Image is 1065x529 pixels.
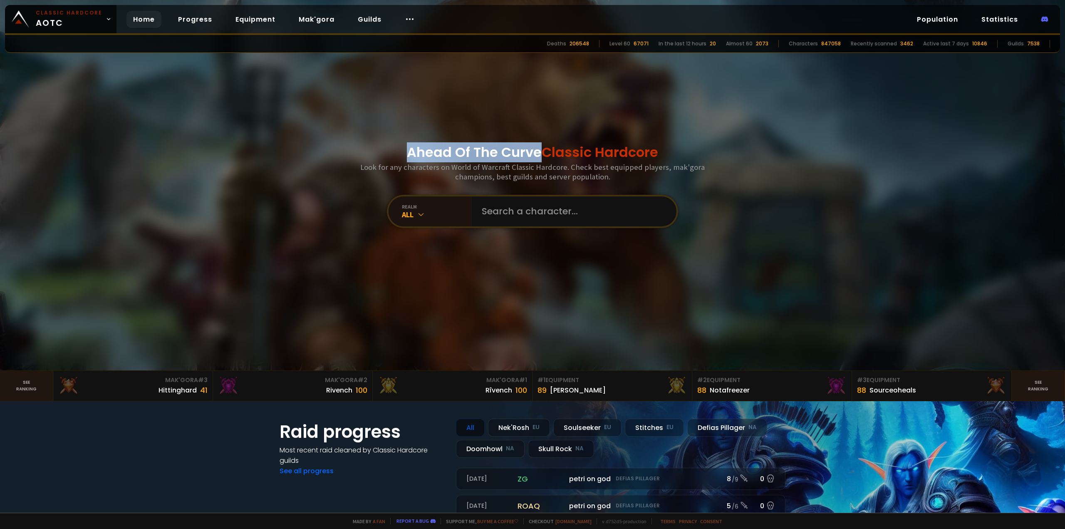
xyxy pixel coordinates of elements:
small: NA [506,445,514,453]
div: In the last 12 hours [659,40,706,47]
div: 89 [537,385,547,396]
div: Hittinghard [159,385,197,395]
div: Characters [789,40,818,47]
a: #2Equipment88Notafreezer [692,371,852,401]
div: Rivench [326,385,352,395]
div: Skull Rock [528,440,594,458]
h4: Most recent raid cleaned by Classic Hardcore guilds [280,445,446,466]
a: Classic HardcoreAOTC [5,5,116,33]
div: 100 [515,385,527,396]
span: Made by [348,518,385,524]
span: v. d752d5 - production [597,518,646,524]
a: [DATE]zgpetri on godDefias Pillager8 /90 [456,468,785,490]
div: Almost 60 [726,40,753,47]
div: All [456,419,485,437]
a: Buy me a coffee [477,518,518,524]
h3: Look for any characters on World of Warcraft Classic Hardcore. Check best equipped players, mak'g... [357,162,708,181]
span: # 3 [857,376,867,384]
div: Doomhowl [456,440,525,458]
a: Mak'gora [292,11,341,28]
span: Support me, [441,518,518,524]
small: EU [666,423,674,432]
a: Consent [700,518,722,524]
div: Deaths [547,40,566,47]
a: Equipment [229,11,282,28]
span: Classic Hardcore [542,143,658,161]
a: Report a bug [396,518,429,524]
a: Progress [171,11,219,28]
div: Mak'Gora [218,376,367,385]
div: Equipment [537,376,687,385]
span: # 2 [697,376,707,384]
div: 7538 [1027,40,1040,47]
div: Equipment [697,376,847,385]
div: realm [402,204,472,210]
div: Defias Pillager [687,419,767,437]
a: Mak'Gora#3Hittinghard41 [53,371,213,401]
a: Mak'Gora#1Rîvench100 [373,371,532,401]
div: All [402,210,472,219]
div: Nek'Rosh [488,419,550,437]
small: Classic Hardcore [36,9,102,17]
span: Checkout [523,518,592,524]
a: Guilds [351,11,388,28]
div: 100 [356,385,367,396]
div: Notafreezer [710,385,750,395]
div: Level 60 [609,40,630,47]
a: [DOMAIN_NAME] [555,518,592,524]
div: [PERSON_NAME] [550,385,606,395]
div: Mak'Gora [58,376,208,385]
div: Sourceoheals [869,385,916,395]
span: # 1 [519,376,527,384]
div: Active last 7 days [923,40,969,47]
div: Soulseeker [553,419,622,437]
small: EU [604,423,611,432]
a: [DATE]roaqpetri on godDefias Pillager5 /60 [456,495,785,517]
span: # 2 [358,376,367,384]
input: Search a character... [477,196,666,226]
a: Seeranking [1012,371,1065,401]
a: Privacy [679,518,697,524]
div: 41 [200,385,208,396]
small: EU [532,423,540,432]
a: Terms [660,518,676,524]
a: See all progress [280,466,334,476]
small: NA [575,445,584,453]
a: a fan [373,518,385,524]
div: 67071 [634,40,649,47]
span: # 3 [198,376,208,384]
div: 206548 [570,40,589,47]
a: Home [126,11,161,28]
a: #3Equipment88Sourceoheals [852,371,1012,401]
div: 3462 [900,40,913,47]
div: Recently scanned [851,40,897,47]
div: Equipment [857,376,1006,385]
a: Population [910,11,965,28]
a: #1Equipment89[PERSON_NAME] [532,371,692,401]
a: Mak'Gora#2Rivench100 [213,371,373,401]
h1: Raid progress [280,419,446,445]
span: # 1 [537,376,545,384]
div: Guilds [1008,40,1024,47]
div: 10846 [972,40,987,47]
div: 847058 [821,40,841,47]
div: 2073 [756,40,768,47]
div: Rîvench [485,385,512,395]
div: Mak'Gora [378,376,527,385]
div: 88 [697,385,706,396]
div: Stitches [625,419,684,437]
div: 20 [710,40,716,47]
div: 88 [857,385,866,396]
a: Statistics [975,11,1025,28]
span: AOTC [36,9,102,29]
h1: Ahead Of The Curve [407,142,658,162]
small: NA [748,423,757,432]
